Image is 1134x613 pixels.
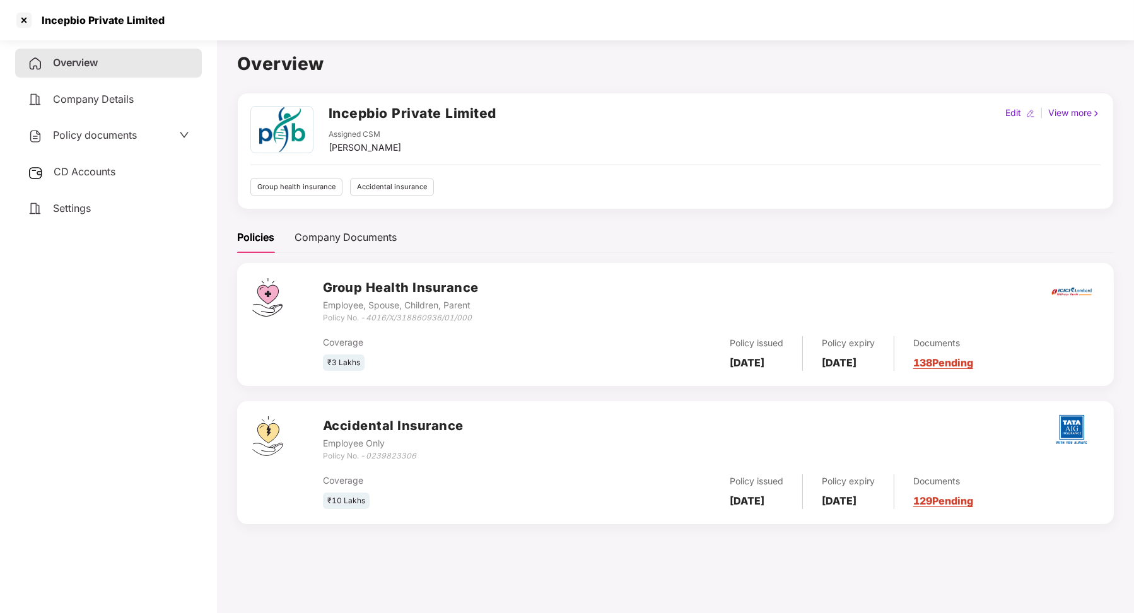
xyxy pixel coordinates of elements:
h3: Accidental Insurance [323,416,464,436]
span: CD Accounts [54,165,115,178]
img: rightIcon [1092,109,1101,118]
div: View more [1046,106,1103,120]
img: svg+xml;base64,PHN2ZyB4bWxucz0iaHR0cDovL3d3dy53My5vcmcvMjAwMC9zdmciIHdpZHRoPSI0OS4zMjEiIGhlaWdodD... [252,416,283,456]
div: Employee Only [323,436,464,450]
img: icici.png [1049,284,1094,300]
div: Coverage [323,474,582,487]
div: Assigned CSM [329,129,401,141]
a: 138 Pending [913,356,973,369]
div: Incepbio Private Limited [34,14,165,26]
div: Group health insurance [250,178,342,196]
div: Company Documents [295,230,397,245]
b: [DATE] [730,494,764,507]
div: Policy expiry [822,336,875,350]
b: [DATE] [730,356,764,369]
h1: Overview [237,50,1114,78]
span: Company Details [53,93,134,105]
h3: Group Health Insurance [323,278,479,298]
img: svg+xml;base64,PHN2ZyB4bWxucz0iaHR0cDovL3d3dy53My5vcmcvMjAwMC9zdmciIHdpZHRoPSI0Ny43MTQiIGhlaWdodD... [252,278,283,317]
div: Policy issued [730,336,783,350]
span: Overview [53,56,98,69]
img: download.png [252,107,311,153]
div: Coverage [323,336,582,349]
div: Documents [913,336,973,350]
div: Policy No. - [323,450,464,462]
b: [DATE] [822,494,856,507]
h2: Incepbio Private Limited [329,103,496,124]
div: Employee, Spouse, Children, Parent [323,298,479,312]
div: | [1038,106,1046,120]
img: svg+xml;base64,PHN2ZyB4bWxucz0iaHR0cDovL3d3dy53My5vcmcvMjAwMC9zdmciIHdpZHRoPSIyNCIgaGVpZ2h0PSIyNC... [28,201,43,216]
a: 129 Pending [913,494,973,507]
span: Settings [53,202,91,214]
div: ₹3 Lakhs [323,354,365,371]
img: tatag.png [1049,407,1094,452]
b: [DATE] [822,356,856,369]
div: Documents [913,474,973,488]
div: Policy expiry [822,474,875,488]
div: Accidental insurance [350,178,434,196]
img: svg+xml;base64,PHN2ZyB4bWxucz0iaHR0cDovL3d3dy53My5vcmcvMjAwMC9zdmciIHdpZHRoPSIyNCIgaGVpZ2h0PSIyNC... [28,56,43,71]
img: svg+xml;base64,PHN2ZyB3aWR0aD0iMjUiIGhlaWdodD0iMjQiIHZpZXdCb3g9IjAgMCAyNSAyNCIgZmlsbD0ibm9uZSIgeG... [28,165,44,180]
img: svg+xml;base64,PHN2ZyB4bWxucz0iaHR0cDovL3d3dy53My5vcmcvMjAwMC9zdmciIHdpZHRoPSIyNCIgaGVpZ2h0PSIyNC... [28,92,43,107]
div: Policy No. - [323,312,479,324]
div: Policy issued [730,474,783,488]
div: Policies [237,230,274,245]
img: svg+xml;base64,PHN2ZyB4bWxucz0iaHR0cDovL3d3dy53My5vcmcvMjAwMC9zdmciIHdpZHRoPSIyNCIgaGVpZ2h0PSIyNC... [28,129,43,144]
i: 4016/X/318860936/01/000 [366,313,472,322]
span: down [179,130,189,140]
div: Edit [1003,106,1024,120]
div: ₹10 Lakhs [323,493,370,510]
i: 0239823306 [366,451,416,460]
div: [PERSON_NAME] [329,141,401,155]
span: Policy documents [53,129,137,141]
img: editIcon [1026,109,1035,118]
